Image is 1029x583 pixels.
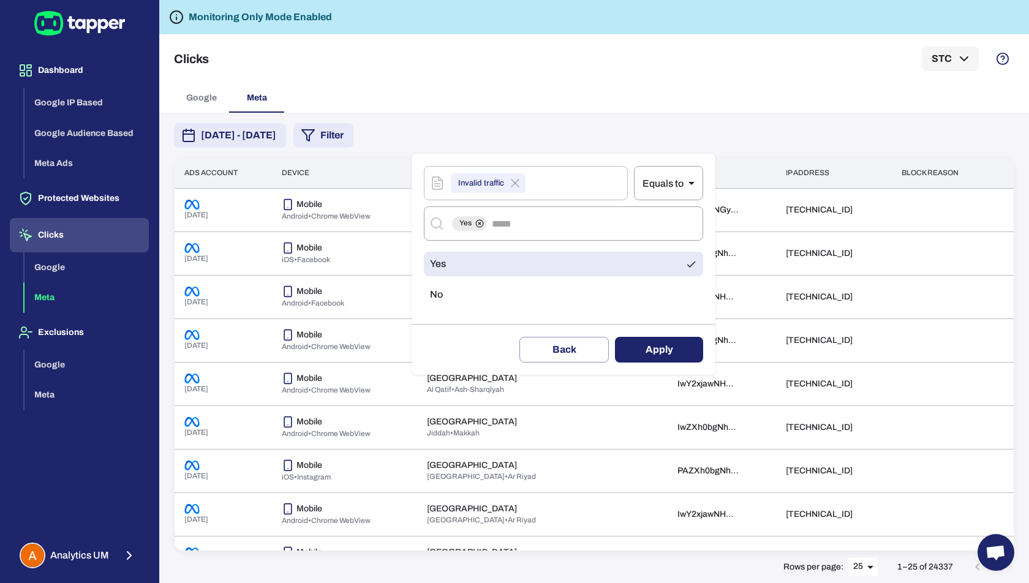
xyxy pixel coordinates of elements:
span: Invalid traffic [451,176,511,190]
span: No [430,288,443,301]
div: Open chat [978,534,1014,571]
button: Apply [615,337,703,363]
button: Back [519,337,609,363]
div: Yes [452,216,487,231]
span: Yes [452,219,479,228]
div: Invalid traffic [451,173,526,193]
div: Equals to [634,166,703,200]
span: Yes [430,258,446,270]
